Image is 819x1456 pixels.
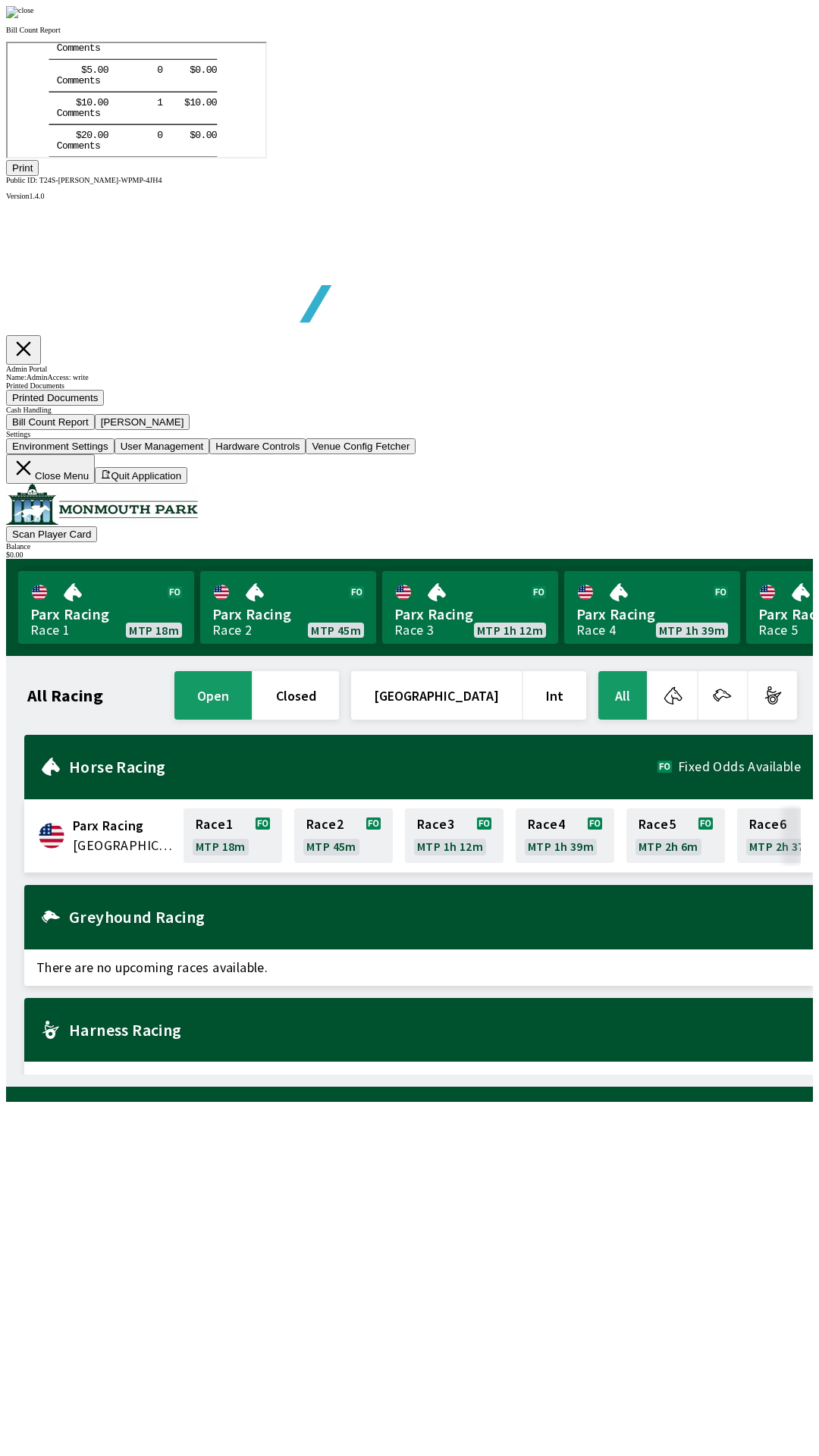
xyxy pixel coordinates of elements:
[55,65,61,77] tspan: o
[749,818,786,830] span: Race 6
[174,671,252,720] button: open
[417,818,454,830] span: Race 3
[177,54,183,65] tspan: $
[6,381,813,390] div: Printed Documents
[90,54,96,65] tspan: 0
[564,571,740,644] a: Parx RacingRace 4MTP 1h 39m
[68,86,74,98] tspan: $
[6,526,97,542] button: Scan Player Card
[184,808,282,863] a: Race1MTP 18m
[85,86,91,98] tspan: .
[69,911,801,923] h2: Greyhound Racing
[306,840,356,852] span: MTP 45m
[96,54,102,65] tspan: 0
[212,624,252,636] div: Race 2
[6,430,813,438] div: Settings
[149,86,155,98] tspan: 0
[6,192,813,200] div: Version 1.4.0
[87,65,93,77] tspan: s
[77,65,83,77] tspan: n
[95,414,190,430] button: [PERSON_NAME]
[30,604,182,624] span: Parx Racing
[77,97,83,108] tspan: n
[528,840,594,852] span: MTP 1h 39m
[90,86,96,98] tspan: 0
[199,86,205,98] tspan: 0
[6,414,95,430] button: Bill Count Report
[149,54,155,65] tspan: 1
[6,26,813,34] p: Bill Count Report
[71,97,77,108] tspan: e
[523,671,586,720] button: Int
[24,949,813,986] span: There are no upcoming races available.
[6,390,104,406] button: Printed Documents
[204,86,210,98] tspan: 0
[115,438,210,454] button: User Management
[417,840,483,852] span: MTP 1h 12m
[196,818,233,830] span: Race 1
[95,467,187,484] button: Quit Application
[477,624,543,636] span: MTP 1h 12m
[65,97,71,108] tspan: m
[6,6,34,18] img: close
[306,818,344,830] span: Race 2
[659,624,725,636] span: MTP 1h 39m
[6,373,813,381] div: Name: Admin Access: write
[73,816,174,836] span: Parx Racing
[18,571,194,644] a: Parx RacingRace 1MTP 18m
[200,571,376,644] a: Parx RacingRace 2MTP 45m
[6,484,198,525] img: venue logo
[6,551,813,559] div: $ 0.00
[41,200,476,360] img: global tote logo
[193,86,199,98] tspan: .
[129,624,179,636] span: MTP 18m
[351,671,522,720] button: [GEOGRAPHIC_DATA]
[6,406,813,414] div: Cash Handling
[74,86,80,98] tspan: 2
[49,97,55,108] tspan: C
[85,54,91,65] tspan: .
[6,160,39,176] button: Print
[598,671,647,720] button: All
[24,1062,813,1098] span: There are no upcoming races available.
[27,689,103,701] h1: All Racing
[69,761,657,773] h2: Horse Racing
[87,97,93,108] tspan: s
[199,54,205,65] tspan: 0
[528,818,565,830] span: Race 4
[758,624,798,636] div: Race 5
[294,808,393,863] a: Race2MTP 45m
[639,840,698,852] span: MTP 2h 6m
[516,808,614,863] a: Race4MTP 1h 39m
[306,438,416,454] button: Venue Config Fetcher
[749,840,815,852] span: MTP 2h 37m
[65,65,71,77] tspan: m
[188,86,194,98] tspan: 0
[71,65,77,77] tspan: e
[6,42,267,158] iframe: ReportvIEWER
[212,604,364,624] span: Parx Racing
[60,65,66,77] tspan: m
[626,808,725,863] a: Race5MTP 2h 6m
[678,761,801,773] span: Fixed Odds Available
[196,840,246,852] span: MTP 18m
[68,54,74,65] tspan: $
[82,65,88,77] tspan: t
